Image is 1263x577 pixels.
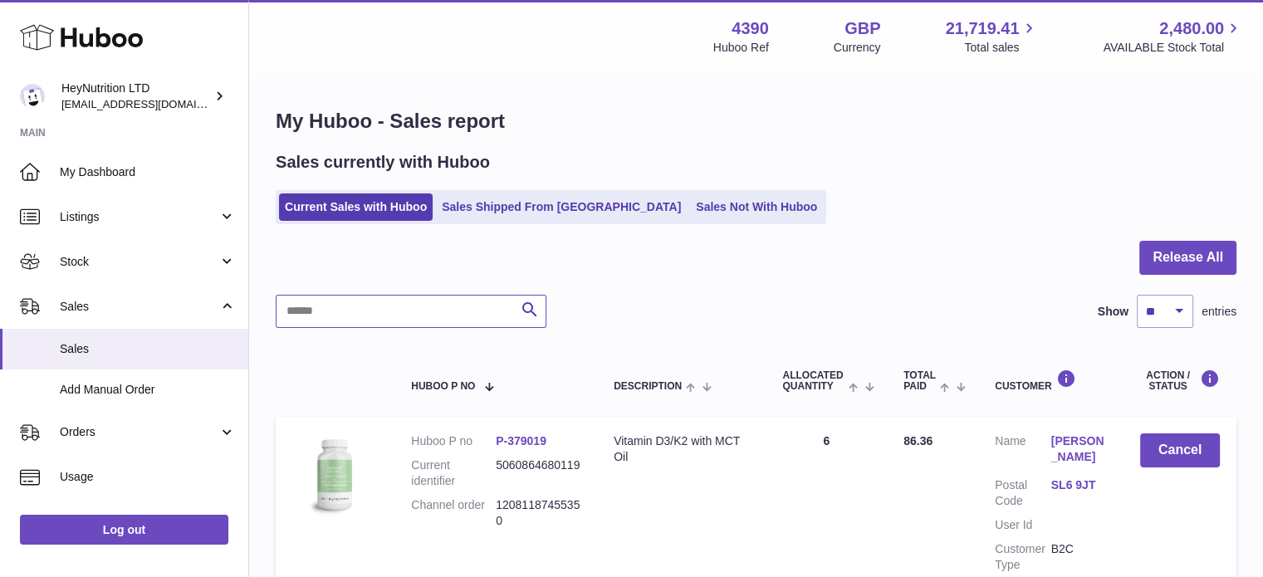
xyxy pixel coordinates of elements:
[1140,433,1220,467] button: Cancel
[1139,241,1236,275] button: Release All
[995,517,1050,533] dt: User Id
[945,17,1038,56] a: 21,719.41 Total sales
[713,40,769,56] div: Huboo Ref
[60,469,236,485] span: Usage
[60,164,236,180] span: My Dashboard
[1051,541,1107,573] dd: B2C
[1098,304,1128,320] label: Show
[690,193,823,221] a: Sales Not With Huboo
[1202,304,1236,320] span: entries
[1140,369,1220,392] div: Action / Status
[782,370,844,392] span: ALLOCATED Quantity
[496,434,546,447] a: P-379019
[496,497,580,529] dd: 12081187455350
[276,108,1236,134] h1: My Huboo - Sales report
[1159,17,1224,40] span: 2,480.00
[436,193,687,221] a: Sales Shipped From [GEOGRAPHIC_DATA]
[964,40,1038,56] span: Total sales
[60,209,218,225] span: Listings
[411,497,496,529] dt: Channel order
[61,97,244,110] span: [EMAIL_ADDRESS][DOMAIN_NAME]
[903,370,936,392] span: Total paid
[292,433,375,516] img: 43901725566257.jpg
[1103,17,1243,56] a: 2,480.00 AVAILABLE Stock Total
[20,515,228,545] a: Log out
[411,381,475,392] span: Huboo P no
[496,457,580,489] dd: 5060864680119
[614,381,682,392] span: Description
[20,84,45,109] img: info@heynutrition.com
[61,81,211,112] div: HeyNutrition LTD
[903,434,933,447] span: 86.36
[614,433,749,465] div: Vitamin D3/K2 with MCT Oil
[844,17,880,40] strong: GBP
[1051,477,1107,493] a: SL6 9JT
[279,193,433,221] a: Current Sales with Huboo
[995,433,1050,469] dt: Name
[995,477,1050,509] dt: Postal Code
[995,369,1107,392] div: Customer
[60,254,218,270] span: Stock
[60,299,218,315] span: Sales
[276,151,490,174] h2: Sales currently with Huboo
[945,17,1019,40] span: 21,719.41
[60,424,218,440] span: Orders
[1103,40,1243,56] span: AVAILABLE Stock Total
[60,382,236,398] span: Add Manual Order
[411,433,496,449] dt: Huboo P no
[732,17,769,40] strong: 4390
[60,341,236,357] span: Sales
[411,457,496,489] dt: Current identifier
[834,40,881,56] div: Currency
[1051,433,1107,465] a: [PERSON_NAME]
[995,541,1050,573] dt: Customer Type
